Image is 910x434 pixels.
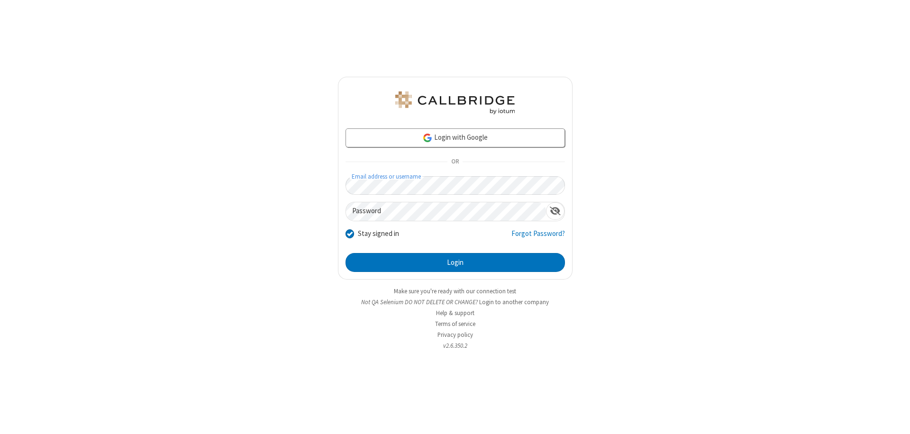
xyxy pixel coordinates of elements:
button: Login to another company [479,298,549,307]
a: Privacy policy [437,331,473,339]
img: QA Selenium DO NOT DELETE OR CHANGE [393,91,517,114]
a: Help & support [436,309,474,317]
a: Forgot Password? [511,228,565,246]
label: Stay signed in [358,228,399,239]
a: Make sure you're ready with our connection test [394,287,516,295]
span: OR [447,155,463,169]
input: Email address or username [346,176,565,195]
a: Terms of service [435,320,475,328]
li: Not QA Selenium DO NOT DELETE OR CHANGE? [338,298,573,307]
a: Login with Google [346,128,565,147]
input: Password [346,202,546,221]
button: Login [346,253,565,272]
img: google-icon.png [422,133,433,143]
li: v2.6.350.2 [338,341,573,350]
div: Show password [546,202,564,220]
